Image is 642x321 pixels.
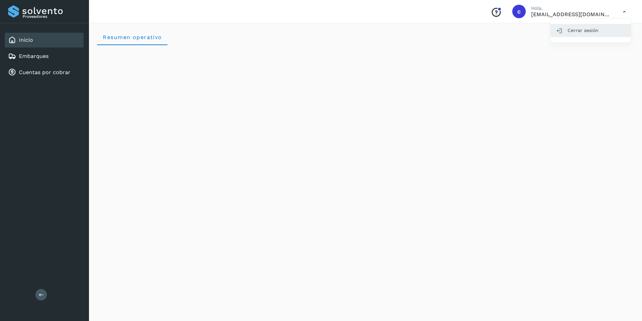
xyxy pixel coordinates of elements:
div: Cerrar sesión [551,24,631,37]
a: Cuentas por cobrar [19,69,70,75]
div: Embarques [5,49,84,64]
p: Proveedores [23,14,81,19]
div: Inicio [5,33,84,47]
a: Inicio [19,37,33,43]
div: Cuentas por cobrar [5,65,84,80]
a: Embarques [19,53,49,59]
